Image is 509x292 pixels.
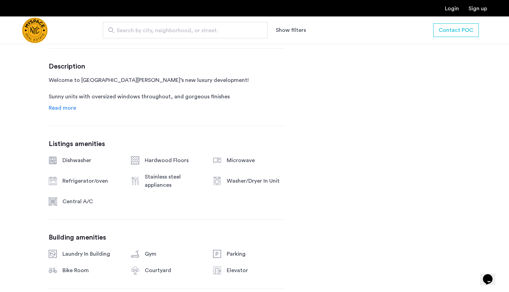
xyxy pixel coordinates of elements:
iframe: chat widget [480,265,502,285]
a: Read info [49,104,76,112]
div: Refrigerator/oven [62,177,120,185]
div: Hardwood Floors [145,156,202,165]
div: Microwave [227,156,284,165]
span: Read more [49,105,76,111]
div: Stainless steel appliances [145,173,202,189]
span: Search by city, neighborhood, or street. [117,26,248,35]
a: Cazamio Logo [22,17,48,43]
div: Dishwasher [62,156,120,165]
div: Bike Room [62,266,120,275]
img: logo [22,17,48,43]
h3: Building amenities [49,233,284,242]
div: Courtyard [145,266,202,275]
div: Parking [227,250,284,258]
h3: Listings amenities [49,140,284,148]
a: Registration [469,6,487,11]
div: Laundry In Building [62,250,120,258]
span: Contact POC [439,26,473,34]
p: Welcome to [GEOGRAPHIC_DATA][PERSON_NAME]’s new luxury development! Sunny units with oversized wi... [49,76,284,101]
h3: Description [49,62,284,71]
button: Show or hide filters [276,26,306,34]
div: Gym [145,250,202,258]
input: Apartment Search [103,22,268,38]
button: button [433,23,479,37]
div: Central A/C [62,197,120,206]
a: Login [445,6,459,11]
div: Washer/Dryer In Unit [227,177,284,185]
div: Elevator [227,266,284,275]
